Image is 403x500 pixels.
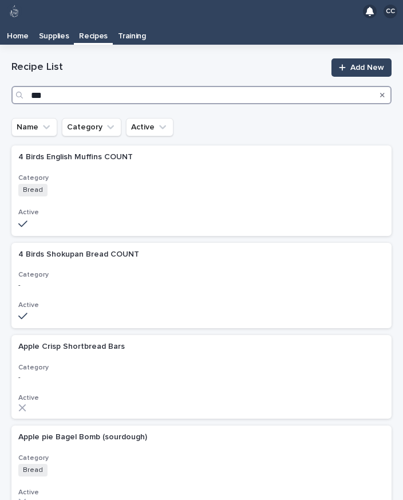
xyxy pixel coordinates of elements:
a: Home [2,23,34,45]
div: CC [384,5,397,18]
h3: Active [18,393,385,403]
h3: Category [18,454,385,463]
h3: Category [18,270,385,279]
p: 4 Birds Shokupan Bread COUNT [18,247,141,259]
h3: Active [18,301,385,310]
p: Supplies [39,23,69,41]
button: Name [11,118,57,136]
h3: Active [18,488,385,497]
button: Category [62,118,121,136]
a: Training [113,23,151,45]
p: Apple pie Bagel Bomb (sourdough) [18,430,149,442]
h3: Category [18,363,385,372]
p: - [18,281,219,289]
span: Bread [18,464,48,477]
a: 4 Birds English Muffins COUNT4 Birds English Muffins COUNT CategoryBreadActive [11,145,392,236]
h3: Active [18,208,385,217]
p: Training [118,23,146,41]
p: Apple Crisp Shortbread Bars [18,340,127,352]
img: 80hjoBaRqlyywVK24fQd [7,4,22,19]
span: Bread [18,184,48,196]
p: - [18,373,219,381]
span: Add New [350,64,384,72]
p: Home [7,23,29,41]
p: 4 Birds English Muffins COUNT [18,150,135,162]
h1: Recipe List [11,61,325,74]
a: Apple Crisp Shortbread BarsApple Crisp Shortbread Bars Category-Active [11,335,392,419]
input: Search [11,86,392,104]
a: Recipes [74,23,113,43]
p: Recipes [79,23,108,41]
a: 4 Birds Shokupan Bread COUNT4 Birds Shokupan Bread COUNT Category-Active [11,243,392,329]
button: Active [126,118,173,136]
h3: Category [18,174,385,183]
a: Add New [331,58,392,77]
a: Supplies [34,23,74,45]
